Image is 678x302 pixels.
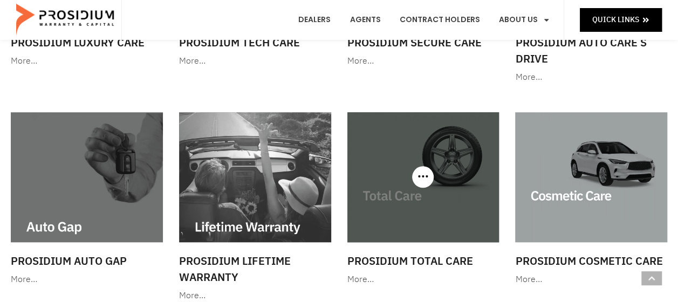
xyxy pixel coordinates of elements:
div: More… [515,70,667,85]
span: Quick Links [592,13,639,26]
h3: Prosidium Total Care [347,253,499,269]
a: Prosidium Cosmetic Care More… [510,107,673,293]
div: More… [179,53,331,69]
a: Quick Links [580,8,662,31]
h3: Prosidium Secure Care [347,35,499,51]
div: More… [11,272,163,287]
h3: Prosidium Lifetime Warranty [179,253,331,285]
h3: Prosidium Tech Care [179,35,331,51]
a: Prosidium Total Care More… [342,107,505,293]
a: Prosidium Auto Gap More… [5,107,168,293]
h3: Prosidium Auto Gap [11,253,163,269]
div: More… [347,272,499,287]
div: More… [347,53,499,69]
div: More… [515,272,667,287]
div: More… [11,53,163,69]
h3: Prosidium Auto Care S Drive [515,35,667,67]
h3: Prosidium Luxury Care [11,35,163,51]
h3: Prosidium Cosmetic Care [515,253,667,269]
